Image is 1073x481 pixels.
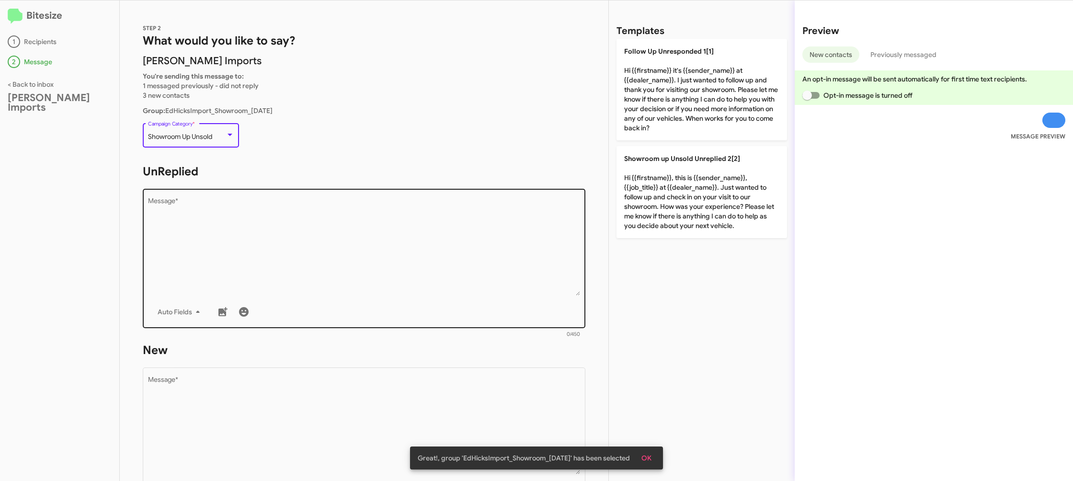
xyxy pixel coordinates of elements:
div: Recipients [8,35,112,48]
span: Showroom Up Unsold [148,132,212,141]
span: EdHicksImport_Showroom_[DATE] [143,106,273,115]
span: New contacts [810,46,852,63]
b: Group: [143,106,165,115]
span: Great!, group 'EdHicksImport_Showroom_[DATE]' has been selected [418,453,630,463]
small: MESSAGE PREVIEW [1011,132,1065,141]
div: [PERSON_NAME] Imports [8,93,112,112]
span: Follow Up Unresponded 1[1] [624,47,714,56]
mat-hint: 0/450 [567,332,580,337]
h1: What would you like to say? [143,33,585,48]
div: 1 [8,35,20,48]
span: Auto Fields [158,303,204,321]
p: Hi {{firstname}} it's {{sender_name}} at {{dealer_name}}. I just wanted to follow up and thank yo... [616,39,787,140]
b: You're sending this message to: [143,72,244,80]
a: < Back to inbox [8,80,54,89]
p: [PERSON_NAME] Imports [143,56,585,66]
h2: Bitesize [8,8,112,24]
div: Message [8,56,112,68]
span: Opt-in message is turned off [823,90,913,101]
button: OK [634,449,659,467]
span: Previously messaged [870,46,936,63]
h1: New [143,343,585,358]
div: 2 [8,56,20,68]
button: Previously messaged [863,46,944,63]
h1: UnReplied [143,164,585,179]
h2: Preview [802,23,1065,39]
span: OK [641,449,651,467]
img: logo-minimal.svg [8,9,23,24]
span: 3 new contacts [143,91,190,100]
span: 1 messaged previously - did not reply [143,81,259,90]
p: An opt-in message will be sent automatically for first time text recipients. [802,74,1065,84]
span: Showroom up Unsold Unreplied 2[2] [624,154,740,163]
button: New contacts [802,46,859,63]
h2: Templates [616,23,664,39]
span: STEP 2 [143,24,161,32]
p: Hi {{firstname}}, this is {{sender_name}}, {{job_title}} at {{dealer_name}}. Just wanted to follo... [616,146,787,238]
button: Auto Fields [150,303,211,321]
